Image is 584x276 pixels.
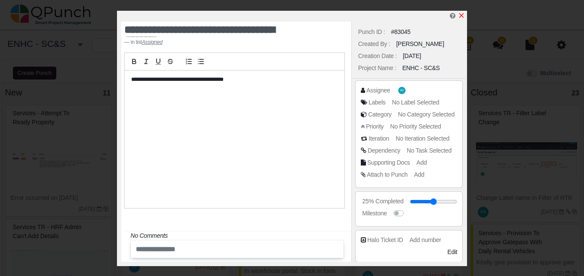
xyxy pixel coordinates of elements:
span: No Priority Selected [390,123,441,130]
div: Project Name : [358,64,397,73]
div: [PERSON_NAME] [396,40,444,49]
div: Supporting Docs [367,158,410,167]
svg: x [458,12,465,19]
cite: Source Title [142,39,163,45]
div: Creation Date : [358,52,397,61]
div: Category [368,110,392,119]
div: [DATE] [403,52,421,61]
span: Add [414,171,424,178]
div: #83045 [391,28,410,37]
div: Labels [369,98,386,107]
span: No Task Selected [407,147,452,154]
span: No Label Selected [392,99,440,106]
span: Abdullah Jahangir [398,87,406,94]
div: 25% Completed [362,197,403,206]
div: Punch ID : [358,28,385,37]
span: Edit [447,248,457,255]
div: Attach to Punch [367,170,408,179]
span: No Iteration Selected [396,135,449,142]
span: Add number [409,236,441,243]
div: Assignee [366,86,390,95]
footer: in list [124,38,306,46]
span: No Category Selected [398,111,455,118]
span: Add [416,159,427,166]
div: Halo Ticket ID [367,236,403,245]
i: No Comments [131,232,168,239]
div: ENHC - SC&S [402,64,440,73]
span: AJ [400,89,403,92]
div: Dependency [368,146,400,155]
div: Iteration [369,134,389,143]
div: Milestone [362,209,387,218]
i: Edit Punch [450,12,455,19]
div: Priority [366,122,384,131]
div: Created By : [358,40,390,49]
u: Assigned [142,39,163,45]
